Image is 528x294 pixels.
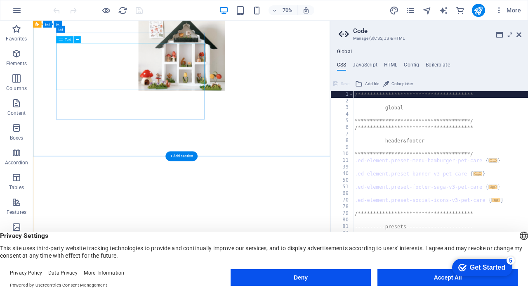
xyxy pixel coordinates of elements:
[6,36,27,42] p: Favorites
[439,6,448,15] i: AI Writer
[10,135,24,141] p: Boxes
[331,223,354,230] div: 81
[65,38,71,41] span: Text
[406,6,415,15] i: Pages (Ctrl+Alt+S)
[269,5,298,15] button: 70%
[61,2,69,10] div: 5
[488,185,497,189] span: ...
[455,5,465,15] button: commerce
[5,159,28,166] p: Accordion
[389,5,399,15] button: design
[331,157,354,164] div: 11
[365,79,379,89] span: Add file
[382,79,414,89] button: Color picker
[302,7,310,14] i: On resize automatically adjust zoom level to fit chosen device.
[331,164,354,171] div: 39
[118,5,127,15] button: reload
[281,5,294,15] h6: 70%
[331,138,354,144] div: 8
[455,6,465,15] i: Commerce
[7,4,67,21] div: Get Started 5 items remaining, 0% complete
[353,35,505,42] h3: Manage (S)CSS, JS & HTML
[337,49,352,55] h4: Global
[331,184,354,190] div: 51
[6,85,27,92] p: Columns
[331,210,354,217] div: 79
[354,79,380,89] button: Add file
[472,4,485,17] button: publish
[331,124,354,131] div: 6
[492,4,524,17] button: More
[384,62,398,71] h4: HTML
[331,91,354,98] div: 1
[337,62,346,71] h4: CSS
[165,151,198,161] div: + Add section
[331,190,354,197] div: 69
[101,5,111,15] button: Click here to leave preview mode and continue editing
[331,144,354,151] div: 9
[422,6,432,15] i: Navigator
[353,27,521,35] h2: Code
[331,111,354,118] div: 4
[404,62,419,71] h4: Config
[9,184,24,191] p: Tables
[389,6,399,15] i: Design (Ctrl+Alt+Y)
[331,98,354,104] div: 2
[331,217,354,223] div: 80
[331,197,354,204] div: 70
[118,6,127,15] i: Reload page
[7,110,26,116] p: Content
[331,177,354,184] div: 50
[331,151,354,157] div: 10
[6,60,27,67] p: Elements
[491,198,500,202] span: ...
[426,62,450,71] h4: Boilerplate
[331,230,354,237] div: 82
[422,5,432,15] button: navigator
[353,62,377,71] h4: JavaScript
[331,104,354,111] div: 3
[439,5,449,15] button: text_generator
[473,171,482,176] span: ...
[495,6,521,14] span: More
[331,204,354,210] div: 78
[331,131,354,138] div: 7
[331,118,354,124] div: 5
[7,209,26,216] p: Features
[406,5,416,15] button: pages
[331,171,354,177] div: 40
[391,79,413,89] span: Color picker
[474,6,483,15] i: Publish
[488,158,497,163] span: ...
[24,9,60,17] div: Get Started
